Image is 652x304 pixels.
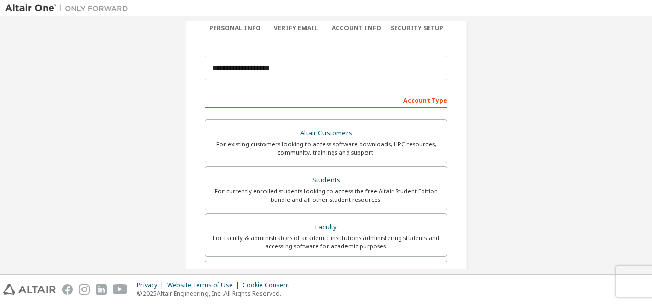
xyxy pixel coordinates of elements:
img: Altair One [5,3,133,13]
div: Account Type [205,92,447,108]
div: Website Terms of Use [167,281,242,289]
div: Altair Customers [211,126,441,140]
img: altair_logo.svg [3,284,56,295]
div: For existing customers looking to access software downloads, HPC resources, community, trainings ... [211,140,441,157]
div: Personal Info [205,24,266,32]
div: Security Setup [387,24,448,32]
div: Verify Email [266,24,327,32]
div: Faculty [211,220,441,234]
div: Cookie Consent [242,281,295,289]
p: © 2025 Altair Engineering, Inc. All Rights Reserved. [137,289,295,298]
img: instagram.svg [79,284,90,295]
img: facebook.svg [62,284,73,295]
img: linkedin.svg [96,284,107,295]
div: For currently enrolled students looking to access the free Altair Student Edition bundle and all ... [211,187,441,204]
div: Students [211,173,441,187]
div: Privacy [137,281,167,289]
div: Everyone else [211,267,441,281]
img: youtube.svg [113,284,128,295]
div: Account Info [326,24,387,32]
div: For faculty & administrators of academic institutions administering students and accessing softwa... [211,234,441,250]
